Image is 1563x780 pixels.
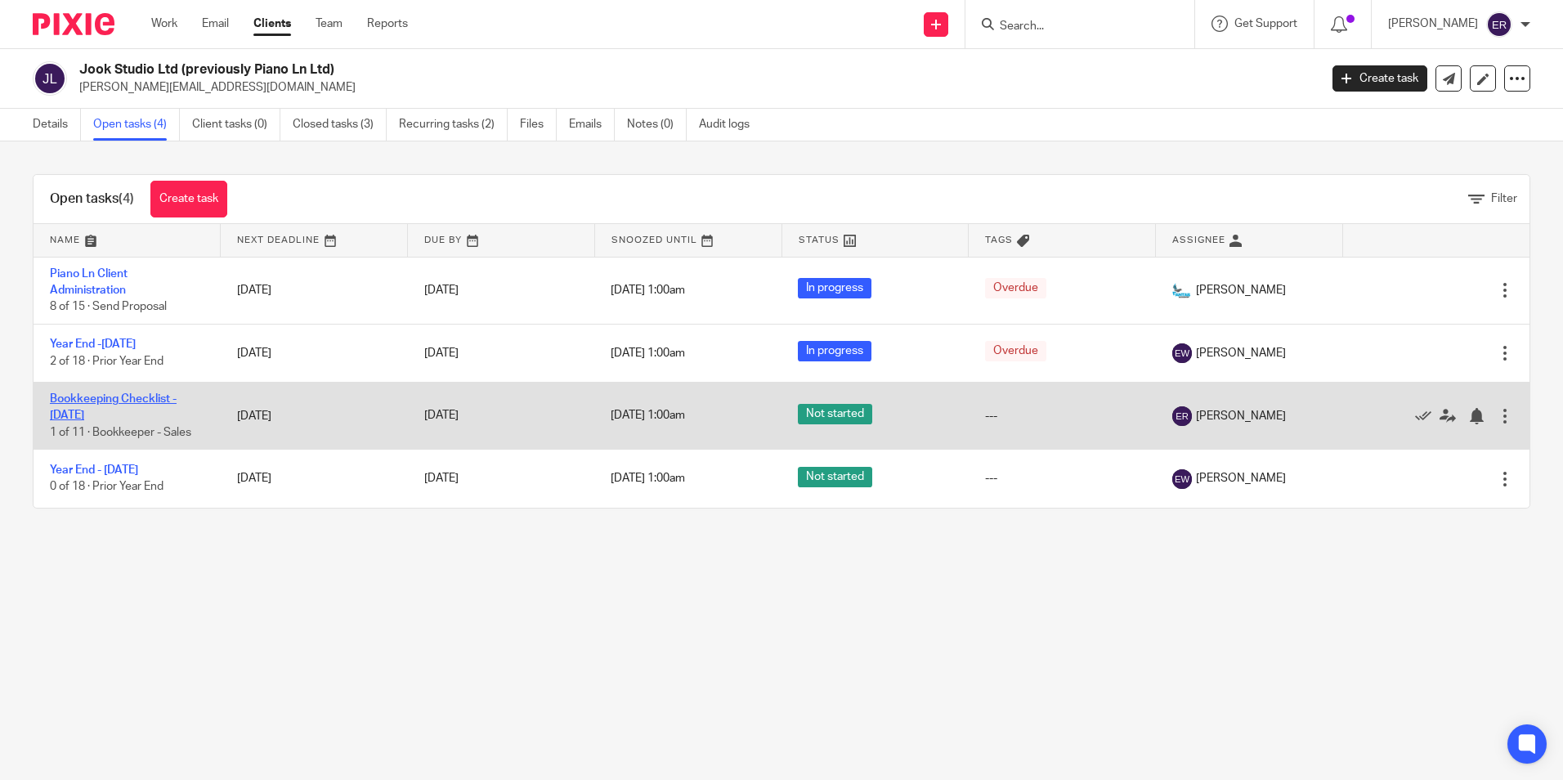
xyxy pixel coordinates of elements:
[611,473,685,485] span: [DATE] 1:00am
[119,192,134,205] span: (4)
[1234,18,1297,29] span: Get Support
[33,109,81,141] a: Details
[50,393,177,421] a: Bookkeeping Checklist - [DATE]
[798,467,872,487] span: Not started
[1486,11,1512,38] img: svg%3E
[611,347,685,359] span: [DATE] 1:00am
[611,235,697,244] span: Snoozed Until
[316,16,343,32] a: Team
[1491,193,1517,204] span: Filter
[611,285,685,296] span: [DATE] 1:00am
[221,383,408,450] td: [DATE]
[151,16,177,32] a: Work
[798,278,871,298] span: In progress
[293,109,387,141] a: Closed tasks (3)
[1196,408,1286,424] span: [PERSON_NAME]
[1196,345,1286,361] span: [PERSON_NAME]
[1172,280,1192,300] img: Fantail-Accountancy.co.uk%20Mockup%2005%20-%20REVISED%20(2).jpg
[569,109,615,141] a: Emails
[79,61,1062,78] h2: Jook Studio Ltd (previously Piano Ln Ltd)
[424,473,459,484] span: [DATE]
[424,347,459,359] span: [DATE]
[50,356,163,367] span: 2 of 18 · Prior Year End
[50,338,136,350] a: Year End -[DATE]
[520,109,557,141] a: Files
[221,257,408,324] td: [DATE]
[93,109,180,141] a: Open tasks (4)
[1172,469,1192,489] img: svg%3E
[192,109,280,141] a: Client tasks (0)
[985,235,1013,244] span: Tags
[1388,16,1478,32] p: [PERSON_NAME]
[50,191,134,208] h1: Open tasks
[985,408,1140,424] div: ---
[367,16,408,32] a: Reports
[33,13,114,35] img: Pixie
[202,16,229,32] a: Email
[221,324,408,382] td: [DATE]
[998,20,1145,34] input: Search
[699,109,762,141] a: Audit logs
[798,341,871,361] span: In progress
[1172,343,1192,363] img: svg%3E
[1196,470,1286,486] span: [PERSON_NAME]
[798,404,872,424] span: Not started
[985,470,1140,486] div: ---
[50,301,167,312] span: 8 of 15 · Send Proposal
[424,410,459,422] span: [DATE]
[79,79,1308,96] p: [PERSON_NAME][EMAIL_ADDRESS][DOMAIN_NAME]
[627,109,687,141] a: Notes (0)
[1415,408,1440,424] a: Mark as done
[424,285,459,296] span: [DATE]
[799,235,840,244] span: Status
[50,464,138,476] a: Year End - [DATE]
[985,341,1046,361] span: Overdue
[611,410,685,422] span: [DATE] 1:00am
[1172,406,1192,426] img: svg%3E
[50,427,191,438] span: 1 of 11 · Bookkeeper - Sales
[253,16,291,32] a: Clients
[50,268,128,296] a: Piano Ln Client Administration
[33,61,67,96] img: svg%3E
[221,450,408,508] td: [DATE]
[1196,282,1286,298] span: [PERSON_NAME]
[399,109,508,141] a: Recurring tasks (2)
[985,278,1046,298] span: Overdue
[150,181,227,217] a: Create task
[1332,65,1427,92] a: Create task
[50,482,163,493] span: 0 of 18 · Prior Year End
